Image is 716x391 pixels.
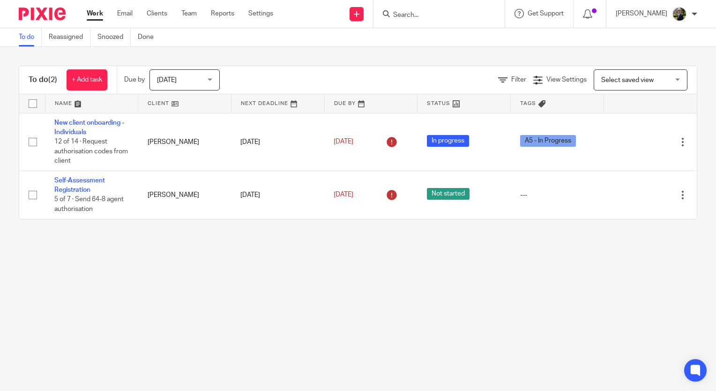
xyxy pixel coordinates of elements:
span: Select saved view [601,77,654,83]
span: 5 of 7 · Send 64-8 agent authorisation [54,196,124,213]
a: Reassigned [49,28,90,46]
span: 12 of 14 · Request authorisation codes from client [54,138,128,164]
a: To do [19,28,42,46]
a: Clients [147,9,167,18]
a: New client onboarding - Individuals [54,120,124,135]
a: Done [138,28,161,46]
td: [PERSON_NAME] [138,113,231,171]
div: --- [520,190,595,200]
td: [PERSON_NAME] [138,171,231,218]
a: Work [87,9,103,18]
a: Settings [248,9,273,18]
span: [DATE] [334,192,353,198]
img: ACCOUNTING4EVERYTHING-9.jpg [672,7,687,22]
span: [DATE] [334,138,353,145]
span: A5 - In Progress [520,135,576,147]
a: + Add task [67,69,107,90]
a: Self-Assessment Registration [54,177,105,193]
h1: To do [29,75,57,85]
span: View Settings [546,76,587,83]
span: [DATE] [157,77,177,83]
input: Search [392,11,477,20]
td: [DATE] [231,171,324,218]
span: (2) [48,76,57,83]
img: Pixie [19,8,66,20]
a: Team [181,9,197,18]
span: Filter [511,76,526,83]
p: [PERSON_NAME] [616,9,667,18]
span: Tags [520,101,536,106]
span: In progress [427,135,469,147]
span: Get Support [528,10,564,17]
span: Not started [427,188,470,200]
td: [DATE] [231,113,324,171]
p: Due by [124,75,145,84]
a: Snoozed [97,28,131,46]
a: Email [117,9,133,18]
a: Reports [211,9,234,18]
